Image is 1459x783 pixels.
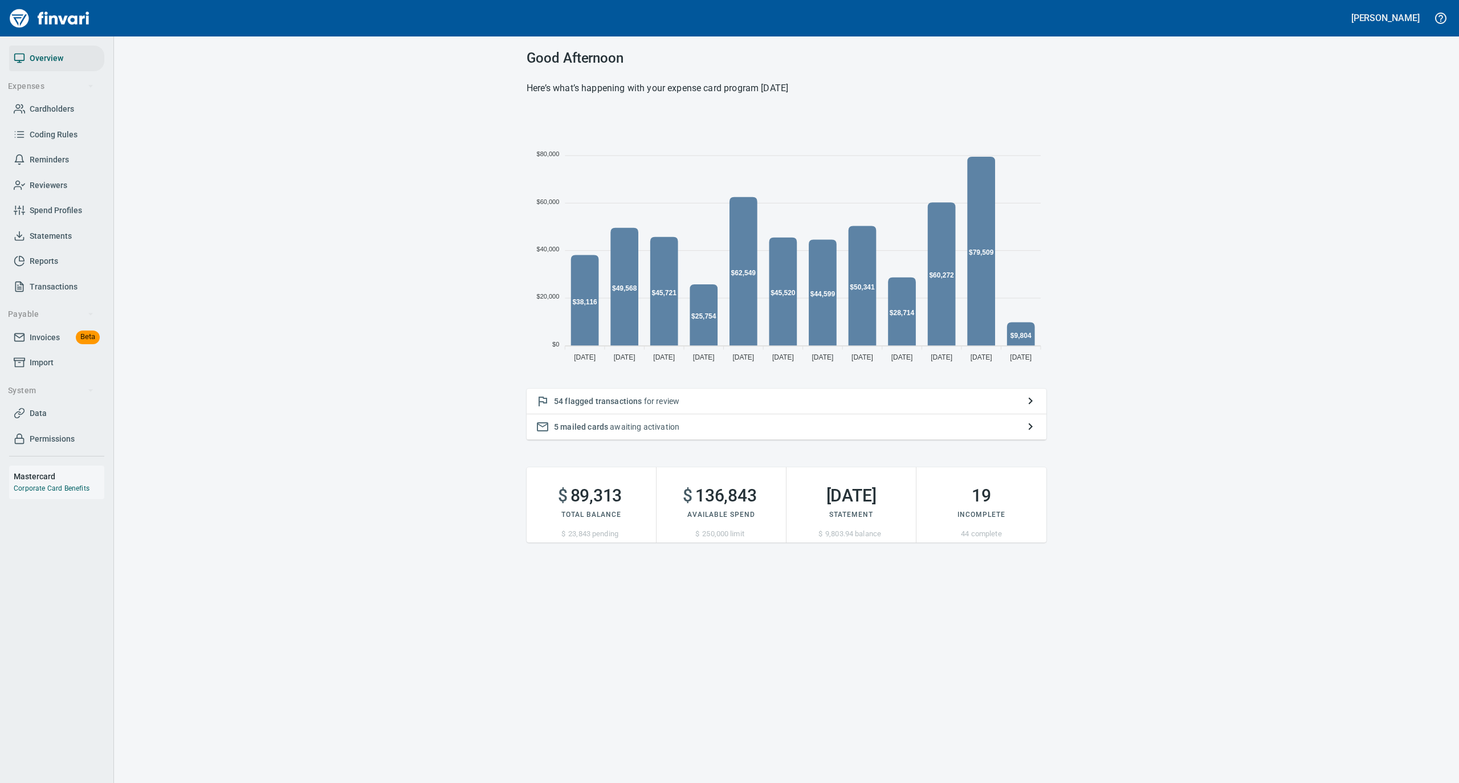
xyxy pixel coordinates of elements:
[9,96,104,122] a: Cardholders
[565,397,642,406] span: flagged transactions
[9,248,104,274] a: Reports
[1351,12,1420,24] h5: [PERSON_NAME]
[9,122,104,148] a: Coding Rules
[772,353,794,361] tspan: [DATE]
[8,384,94,398] span: System
[14,484,89,492] a: Corporate Card Benefits
[30,432,75,446] span: Permissions
[812,353,834,361] tspan: [DATE]
[916,467,1046,543] button: 19Incomplete44 complete
[614,353,635,361] tspan: [DATE]
[537,293,560,300] tspan: $20,000
[9,426,104,452] a: Permissions
[537,246,560,252] tspan: $40,000
[3,76,99,97] button: Expenses
[560,422,608,431] span: mailed cards
[9,350,104,376] a: Import
[14,470,104,483] h6: Mastercard
[537,150,560,157] tspan: $80,000
[9,46,104,71] a: Overview
[851,353,873,361] tspan: [DATE]
[30,128,78,142] span: Coding Rules
[76,331,100,344] span: Beta
[9,198,104,223] a: Spend Profiles
[931,353,952,361] tspan: [DATE]
[30,331,60,345] span: Invoices
[3,380,99,401] button: System
[957,511,1005,519] span: Incomplete
[9,274,104,300] a: Transactions
[30,229,72,243] span: Statements
[7,5,92,32] img: Finvari
[732,353,754,361] tspan: [DATE]
[30,102,74,116] span: Cardholders
[9,147,104,173] a: Reminders
[916,486,1046,506] h2: 19
[30,203,82,218] span: Spend Profiles
[554,395,1019,407] p: for review
[9,325,104,350] a: InvoicesBeta
[527,80,1046,96] h6: Here’s what’s happening with your expense card program [DATE]
[971,353,992,361] tspan: [DATE]
[30,153,69,167] span: Reminders
[30,254,58,268] span: Reports
[9,401,104,426] a: Data
[653,353,675,361] tspan: [DATE]
[537,198,560,205] tspan: $60,000
[9,173,104,198] a: Reviewers
[1010,353,1032,361] tspan: [DATE]
[527,389,1046,414] button: 54 flagged transactions for review
[552,341,559,348] tspan: $0
[554,421,1019,433] p: awaiting activation
[554,422,559,431] span: 5
[693,353,715,361] tspan: [DATE]
[9,223,104,249] a: Statements
[30,356,54,370] span: Import
[8,79,94,93] span: Expenses
[3,304,99,325] button: Payable
[527,414,1046,440] button: 5 mailed cards awaiting activation
[30,406,47,421] span: Data
[554,397,563,406] span: 54
[527,50,1046,66] h3: Good Afternoon
[1348,9,1423,27] button: [PERSON_NAME]
[8,307,94,321] span: Payable
[30,51,63,66] span: Overview
[30,178,67,193] span: Reviewers
[574,353,596,361] tspan: [DATE]
[916,528,1046,540] p: 44 complete
[891,353,913,361] tspan: [DATE]
[30,280,78,294] span: Transactions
